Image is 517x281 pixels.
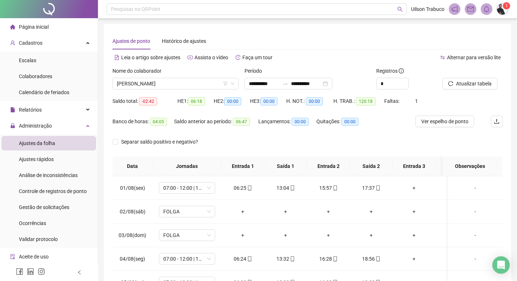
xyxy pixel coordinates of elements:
[332,185,338,190] span: mobile
[19,254,49,260] span: Aceite de uso
[19,188,87,194] span: Controle de registros de ponto
[483,6,490,12] span: bell
[162,38,206,44] span: Histórico de ajustes
[282,81,288,87] span: to
[270,184,301,192] div: 13:04
[19,89,69,95] span: Calendário de feriados
[150,118,167,126] span: 04:05
[163,206,211,217] span: FOLGA
[188,55,193,60] span: youtube
[221,156,264,176] th: Entrada 1
[121,55,180,60] span: Leia o artigo sobre ajustes
[19,123,52,129] span: Administração
[307,156,350,176] th: Entrada 2
[233,118,250,126] span: 06:47
[447,55,501,60] span: Alternar para versão lite
[242,55,272,60] span: Faça um tour
[356,184,387,192] div: 17:37
[356,208,387,216] div: +
[235,55,241,60] span: history
[38,268,45,275] span: instagram
[19,107,42,113] span: Relatórios
[10,40,15,45] span: user-add
[120,185,145,191] span: 01/08(sex)
[398,208,430,216] div: +
[19,24,49,30] span: Página inicial
[246,185,252,190] span: mobile
[441,208,472,216] div: +
[494,119,500,124] span: upload
[497,4,508,15] img: 38507
[120,256,145,262] span: 04/08(seg)
[292,118,309,126] span: 00:00
[451,6,458,12] span: notification
[112,38,150,44] span: Ajustes de ponto
[227,255,258,263] div: 06:24
[376,67,404,75] span: Registros
[118,138,201,146] span: Separar saldo positivo e negativo?
[440,55,445,60] span: swap
[258,117,316,126] div: Lançamentos:
[112,97,177,105] div: Saldo total:
[411,5,444,13] span: Uilson Trabuco
[19,40,42,46] span: Cadastros
[224,97,241,105] span: 00:00
[441,184,472,192] div: +
[227,208,258,216] div: +
[333,97,384,105] div: H. TRAB.:
[399,68,404,73] span: info-circle
[442,78,497,89] button: Atualizar tabela
[454,255,497,263] div: -
[454,208,497,216] div: -
[245,67,267,75] label: Período
[289,256,295,261] span: mobile
[435,156,478,176] th: Saída 3
[152,156,221,176] th: Jornadas
[188,97,205,105] span: 06:18
[384,98,401,104] span: Faltas:
[282,81,288,87] span: swap-right
[10,123,15,128] span: lock
[120,209,145,214] span: 02/08(sáb)
[441,255,472,263] div: +
[375,256,381,261] span: mobile
[415,98,418,104] span: 1
[114,55,119,60] span: file-text
[270,255,301,263] div: 13:32
[112,156,152,176] th: Data
[19,220,46,226] span: Ocorrências
[112,117,174,126] div: Banco de horas:
[260,97,278,105] span: 00:00
[19,236,58,242] span: Validar protocolo
[356,231,387,239] div: +
[246,256,252,261] span: mobile
[163,253,211,264] span: 07:00 - 12:00 | 14:00 - 18:00
[270,208,301,216] div: +
[10,254,15,259] span: audit
[316,117,367,126] div: Quitações:
[289,185,295,190] span: mobile
[19,204,69,210] span: Gestão de solicitações
[77,270,82,275] span: left
[286,97,333,105] div: H. NOT.:
[313,208,344,216] div: +
[10,107,15,112] span: file
[112,67,166,75] label: Nome do colaborador
[223,81,227,86] span: filter
[398,231,430,239] div: +
[177,97,214,105] div: HE 1:
[393,156,435,176] th: Entrada 3
[227,231,258,239] div: +
[16,268,23,275] span: facebook
[332,256,338,261] span: mobile
[19,57,36,63] span: Escalas
[227,184,258,192] div: 06:25
[194,55,228,60] span: Assista o vídeo
[270,231,301,239] div: +
[313,255,344,263] div: 16:28
[454,231,497,239] div: -
[448,162,491,170] span: Observações
[250,97,286,105] div: HE 3:
[117,78,234,89] span: ROMILTON SILVA DA COSTA
[19,73,52,79] span: Colaboradores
